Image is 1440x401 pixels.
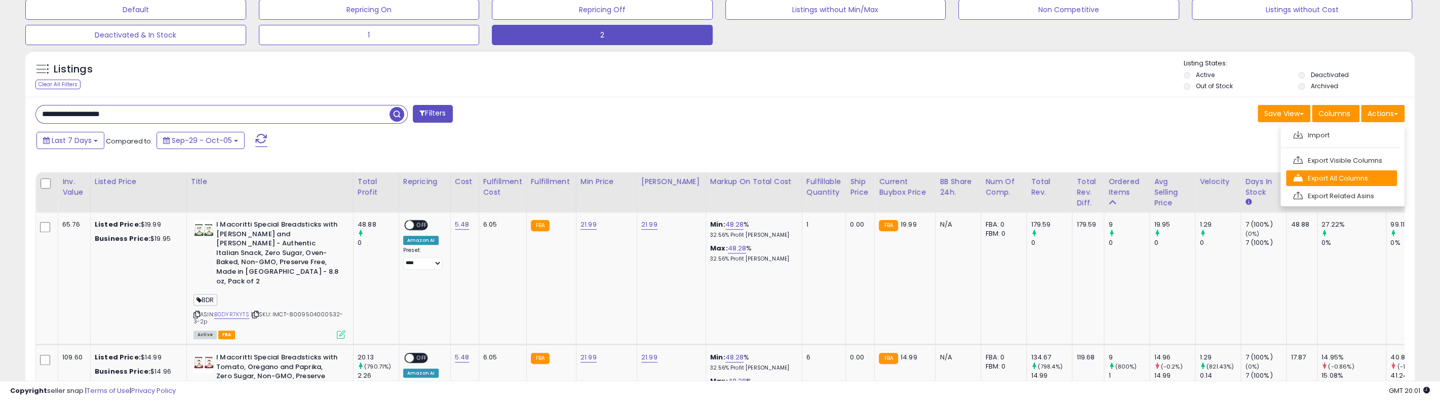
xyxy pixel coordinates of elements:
[710,244,794,263] div: %
[1108,238,1149,247] div: 0
[985,229,1019,238] div: FBM: 0
[95,220,179,229] div: $19.99
[1286,188,1397,204] a: Export Related Asins
[725,220,744,230] a: 48.28
[985,176,1022,198] div: Num of Comp.
[218,331,236,339] span: FBA
[403,247,443,270] div: Preset:
[1184,59,1415,68] p: Listing States:
[1154,220,1195,229] div: 19.95
[1245,353,1286,362] div: 7 (100%)
[710,232,794,239] p: 32.56% Profit [PERSON_NAME]
[901,220,917,229] span: 19.99
[62,353,83,362] div: 109.60
[414,354,430,362] span: OFF
[52,135,92,145] span: Last 7 Days
[455,176,475,187] div: Cost
[1397,362,1421,371] small: (-1.02%)
[1321,220,1386,229] div: 27.22%
[879,353,898,364] small: FBA
[492,25,713,45] button: 2
[95,220,141,229] b: Listed Price:
[940,353,973,362] div: N/A
[728,243,747,253] a: 48.28
[940,176,977,198] div: BB Share 24h.
[36,132,104,149] button: Last 7 Days
[706,172,802,212] th: The percentage added to the cost of goods (COGS) that forms the calculator for Min & Max prices.
[358,220,399,229] div: 48.88
[95,367,150,376] b: Business Price:
[483,353,519,362] div: 6.05
[157,132,245,149] button: Sep-29 - Oct-05
[850,220,867,229] div: 0.00
[1199,238,1240,247] div: 0
[1321,371,1386,380] div: 15.08%
[358,371,399,380] div: 2.26
[214,310,249,319] a: B0DYR7KYTS
[641,176,702,187] div: [PERSON_NAME]
[1390,353,1431,362] div: 40.82%
[580,352,597,362] a: 21.99
[1310,70,1348,79] label: Deactivated
[850,176,870,198] div: Ship Price
[985,353,1019,362] div: FBA: 0
[710,353,794,372] div: %
[1245,220,1286,229] div: 7 (100%)
[1199,220,1240,229] div: 1.29
[1361,105,1405,122] button: Actions
[413,105,452,123] button: Filters
[193,331,217,339] span: All listings currently available for purchase on Amazon
[1154,238,1195,247] div: 0
[1076,353,1096,362] div: 119.68
[1154,353,1195,362] div: 14.96
[87,386,130,395] a: Terms of Use
[1196,70,1215,79] label: Active
[1286,170,1397,186] a: Export All Columns
[106,136,152,146] span: Compared to:
[403,369,439,378] div: Amazon AI
[414,221,430,230] span: OFF
[95,352,141,362] b: Listed Price:
[1258,105,1310,122] button: Save View
[901,352,917,362] span: 14.99
[806,220,838,229] div: 1
[1206,362,1233,371] small: (821.43%)
[806,176,841,198] div: Fulfillable Quantity
[710,243,728,253] b: Max:
[641,220,657,230] a: 21.99
[364,362,391,371] small: (790.71%)
[531,353,550,364] small: FBA
[710,220,725,229] b: Min:
[483,176,522,198] div: Fulfillment Cost
[131,386,176,395] a: Privacy Policy
[1038,362,1063,371] small: (798.4%)
[1076,220,1096,229] div: 179.59
[193,220,214,240] img: 41SMkZtIA3L._SL40_.jpg
[403,236,439,245] div: Amazon AI
[191,176,349,187] div: Title
[483,220,519,229] div: 6.05
[710,352,725,362] b: Min:
[985,362,1019,371] div: FBM: 0
[455,352,470,362] a: 5.48
[10,386,176,396] div: seller snap | |
[1031,353,1072,362] div: 134.67
[850,353,867,362] div: 0.00
[95,234,150,243] b: Business Price:
[95,234,179,243] div: $19.95
[10,386,47,395] strong: Copyright
[1245,198,1251,207] small: Days In Stock.
[54,62,93,77] h5: Listings
[580,220,597,230] a: 21.99
[985,220,1019,229] div: FBA: 0
[879,220,898,231] small: FBA
[531,176,572,187] div: Fulfillment
[1245,238,1286,247] div: 7 (100%)
[940,220,973,229] div: N/A
[710,220,794,239] div: %
[1108,220,1149,229] div: 9
[193,220,345,338] div: ASIN:
[1108,353,1149,362] div: 9
[358,353,399,362] div: 20.13
[358,238,399,247] div: 0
